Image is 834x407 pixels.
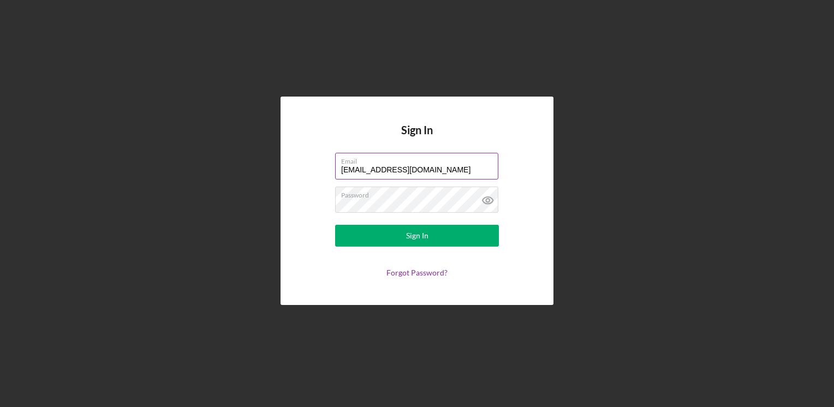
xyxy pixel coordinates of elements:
[341,187,498,199] label: Password
[386,268,448,277] a: Forgot Password?
[341,153,498,165] label: Email
[335,225,499,247] button: Sign In
[406,225,428,247] div: Sign In
[401,124,433,153] h4: Sign In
